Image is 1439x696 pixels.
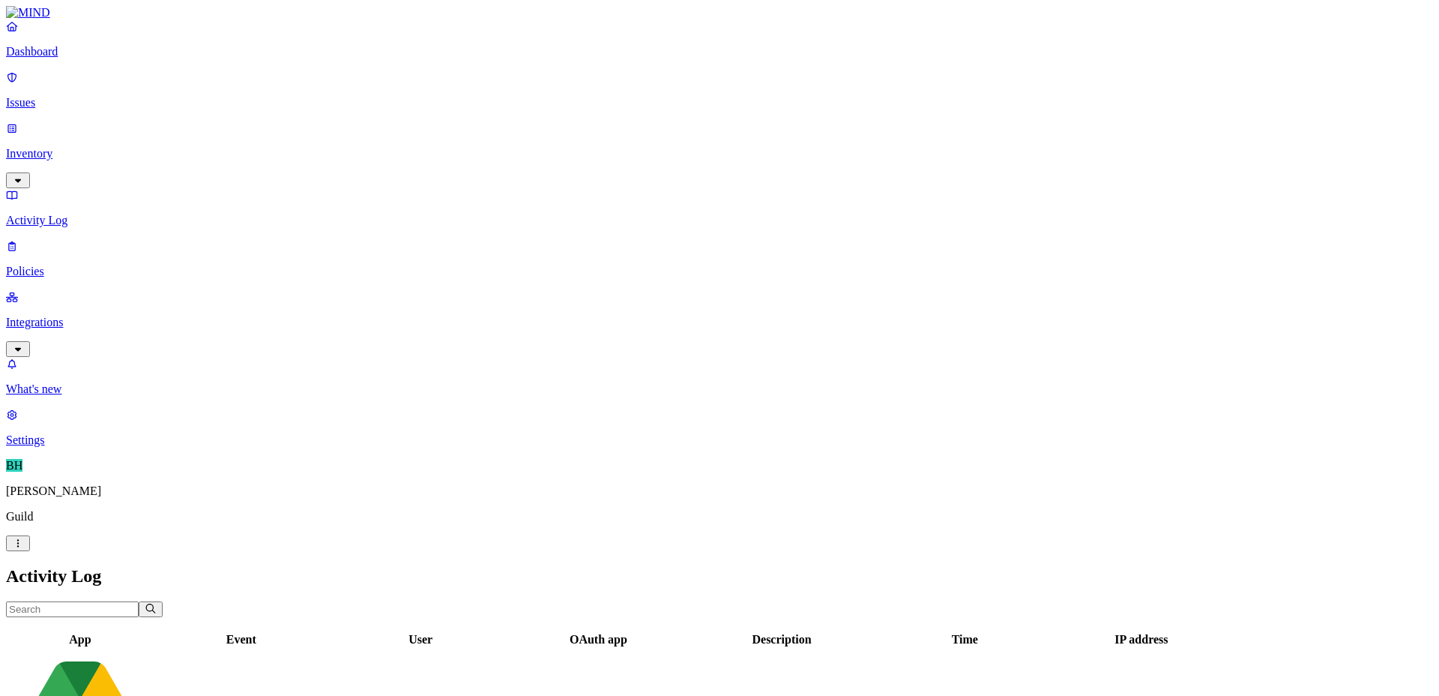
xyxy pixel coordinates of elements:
[686,633,878,646] div: Description
[6,45,1433,58] p: Dashboard
[6,316,1433,329] p: Integrations
[6,601,139,617] input: Search
[6,239,1433,278] a: Policies
[6,6,1433,19] a: MIND
[881,633,1049,646] div: Time
[155,633,328,646] div: Event
[514,633,683,646] div: OAuth app
[331,633,511,646] div: User
[6,265,1433,278] p: Policies
[6,147,1433,160] p: Inventory
[6,484,1433,498] p: [PERSON_NAME]
[6,188,1433,227] a: Activity Log
[6,6,50,19] img: MIND
[1052,633,1231,646] div: IP address
[6,459,22,472] span: BH
[6,357,1433,396] a: What's new
[6,96,1433,109] p: Issues
[6,408,1433,447] a: Settings
[8,633,152,646] div: App
[6,433,1433,447] p: Settings
[6,290,1433,355] a: Integrations
[6,382,1433,396] p: What's new
[6,121,1433,186] a: Inventory
[6,19,1433,58] a: Dashboard
[6,214,1433,227] p: Activity Log
[6,70,1433,109] a: Issues
[6,566,1433,586] h2: Activity Log
[6,510,1433,523] p: Guild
